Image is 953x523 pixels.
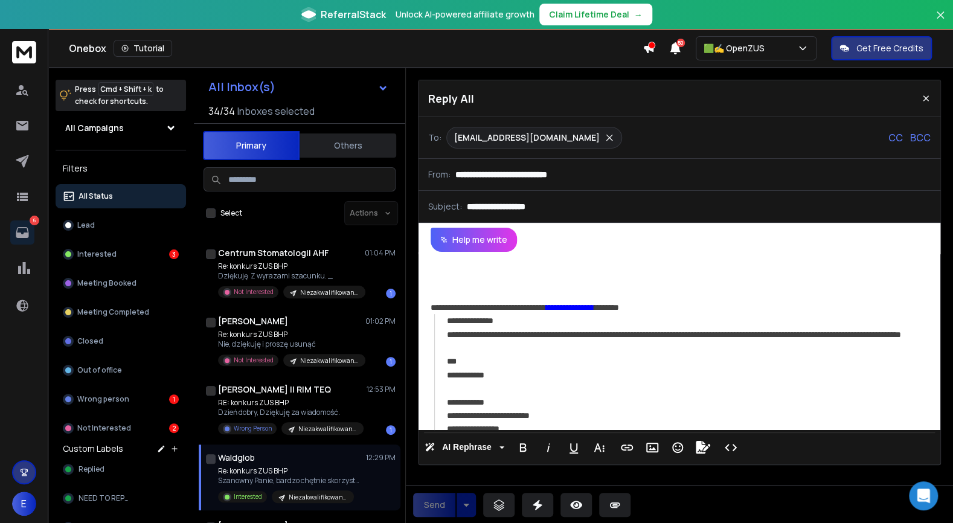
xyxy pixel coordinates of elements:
h1: [PERSON_NAME] || RIM TEQ [218,383,331,396]
button: Italic (⌘I) [537,435,560,460]
button: More Text [588,435,611,460]
button: E [12,492,36,516]
button: Tutorial [114,40,172,57]
button: Signature [691,435,714,460]
h1: All Campaigns [65,122,124,134]
p: Not Interested [234,287,274,297]
div: 1 [169,394,179,404]
button: Claim Lifetime Deal→ [539,4,652,25]
span: ReferralStack [321,7,386,22]
button: Insert Image (⌘P) [641,435,664,460]
h1: Centrum Stomatologii AHF [218,247,329,259]
p: All Status [79,191,113,201]
p: 6 [30,216,39,225]
button: Underline (⌘U) [562,435,585,460]
div: 1 [386,289,396,298]
div: Open Intercom Messenger [909,481,938,510]
div: 1 [386,425,396,435]
button: Wrong person1 [56,387,186,411]
button: Others [300,132,396,159]
p: Dzień dobry, Dziękuję za wiadomość. [218,408,363,417]
p: CC [888,130,903,145]
div: 3 [169,249,179,259]
p: [EMAIL_ADDRESS][DOMAIN_NAME] [454,132,600,144]
p: 01:02 PM [365,316,396,326]
p: 12:53 PM [367,385,396,394]
h1: [PERSON_NAME] [218,315,288,327]
p: Re: konkurs ZUS BHP [218,261,363,271]
button: All Inbox(s) [199,75,398,99]
h1: All Inbox(s) [208,81,275,93]
p: Niezakwalifikowani 2025 [300,288,358,297]
span: AI Rephrase [440,442,494,452]
p: Niezakwalifikowani 2025 [300,356,358,365]
h3: Custom Labels [63,443,123,455]
p: From: [428,168,451,181]
button: Meeting Completed [56,300,186,324]
p: 🟩✍️ OpenZUS [704,42,769,54]
button: Meeting Booked [56,271,186,295]
button: Closed [56,329,186,353]
h3: Inboxes selected [237,104,315,118]
span: → [634,8,643,21]
p: BCC [910,130,931,145]
p: Szanowny Panie, bardzo chętnie skorzystamy [218,476,363,486]
button: Bold (⌘B) [512,435,534,460]
p: Interested [77,249,117,259]
span: 34 / 34 [208,104,235,118]
button: Help me write [431,228,517,252]
h1: Waldglob [218,452,255,464]
div: 2 [169,423,179,433]
p: 12:29 PM [366,453,396,463]
p: Out of office [77,365,122,375]
p: Press to check for shortcuts. [75,83,164,107]
button: Not Interested2 [56,416,186,440]
button: Out of office [56,358,186,382]
button: Lead [56,213,186,237]
button: Interested3 [56,242,186,266]
p: Wrong person [77,394,129,404]
button: All Status [56,184,186,208]
p: 01:04 PM [365,248,396,258]
div: 1 [386,357,396,367]
a: 6 [10,220,34,245]
div: Onebox [69,40,643,57]
span: Replied [79,464,104,474]
p: RE: konkurs ZUS BHP [218,398,363,408]
p: Get Free Credits [856,42,923,54]
button: All Campaigns [56,116,186,140]
button: Get Free Credits [831,36,932,60]
p: Re: konkurs ZUS BHP [218,330,363,339]
span: Cmd + Shift + k [98,82,153,96]
p: Meeting Booked [77,278,136,288]
button: AI Rephrase [422,435,507,460]
span: NEED TO REPLY [79,493,131,503]
p: Meeting Completed [77,307,149,317]
button: Close banner [932,7,948,36]
button: Emoticons [666,435,689,460]
h3: Filters [56,160,186,177]
p: Not Interested [77,423,131,433]
button: Code View [719,435,742,460]
p: Lead [77,220,95,230]
p: Reply All [428,90,474,107]
p: Wrong Person [234,424,272,433]
p: To: [428,132,441,144]
button: NEED TO REPLY [56,486,186,510]
button: Replied [56,457,186,481]
p: Not Interested [234,356,274,365]
span: 50 [676,39,685,47]
button: Primary [203,131,300,160]
p: Niezakwalifikowani 2025 [298,425,356,434]
button: Insert Link (⌘K) [615,435,638,460]
label: Select [220,208,242,218]
p: Interested [234,492,262,501]
p: Closed [77,336,103,346]
p: Re: konkurs ZUS BHP [218,466,363,476]
p: Nie, dziękuję i proszę usunąć [218,339,363,349]
p: Niezakwalifikowani 2025 [289,493,347,502]
p: Dziękuję Z wyrazami szacunku. _ [218,271,363,281]
p: Subject: [428,201,462,213]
